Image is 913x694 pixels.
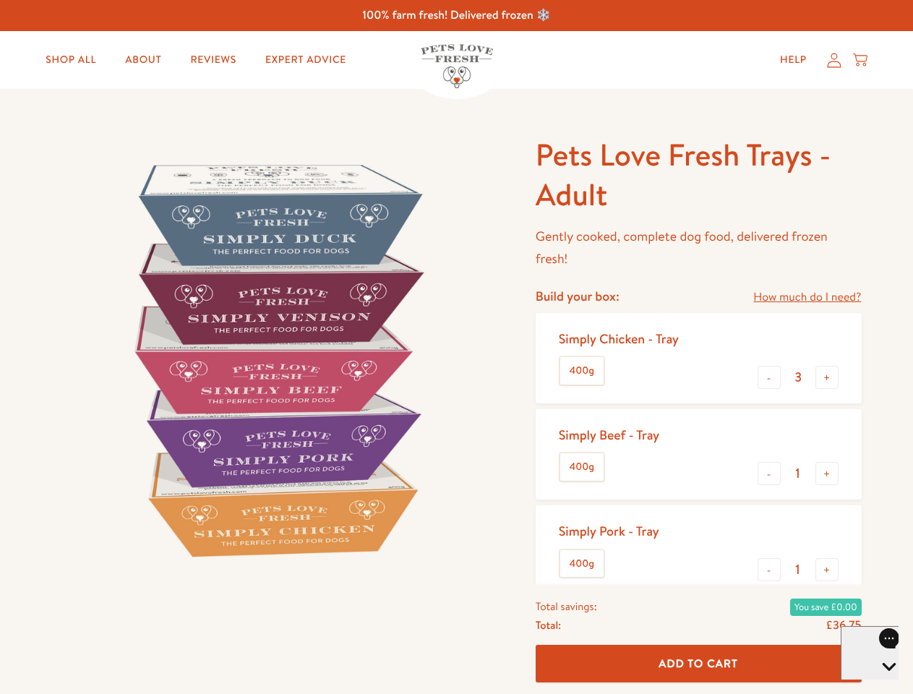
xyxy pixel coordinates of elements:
[659,656,738,671] span: Add To Cart
[815,558,839,581] button: +
[768,46,818,74] a: Help
[421,44,493,88] img: Pets Love Fresh
[841,626,899,680] iframe: Gorgias live chat messenger
[34,46,108,74] a: Shop All
[536,226,862,270] p: Gently cooked, complete dog food, delivered frozen fresh!
[826,617,861,633] span: £36.75
[536,616,561,635] span: Total:
[758,558,781,581] button: -
[790,599,862,616] span: You save £0.00
[560,550,604,578] label: 400g
[536,597,597,616] span: Total savings:
[254,46,358,74] a: Expert Advice
[559,427,659,443] div: Simply Beef - Tray
[815,366,839,389] button: +
[753,288,861,307] a: How much do I need?
[758,462,781,485] button: -
[560,453,604,481] label: 400g
[52,135,501,584] img: Pets Love Fresh Trays - Adult
[536,135,862,214] h1: Pets Love Fresh Trays - Adult
[536,645,862,683] button: Add To Cart
[559,330,679,347] div: Simply Chicken - Tray
[815,462,839,485] button: +
[179,46,247,74] a: Reviews
[560,357,604,385] label: 400g
[113,46,173,74] a: About
[559,523,659,539] div: Simply Pork - Tray
[536,288,620,304] h4: Build your box:
[758,366,781,389] button: -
